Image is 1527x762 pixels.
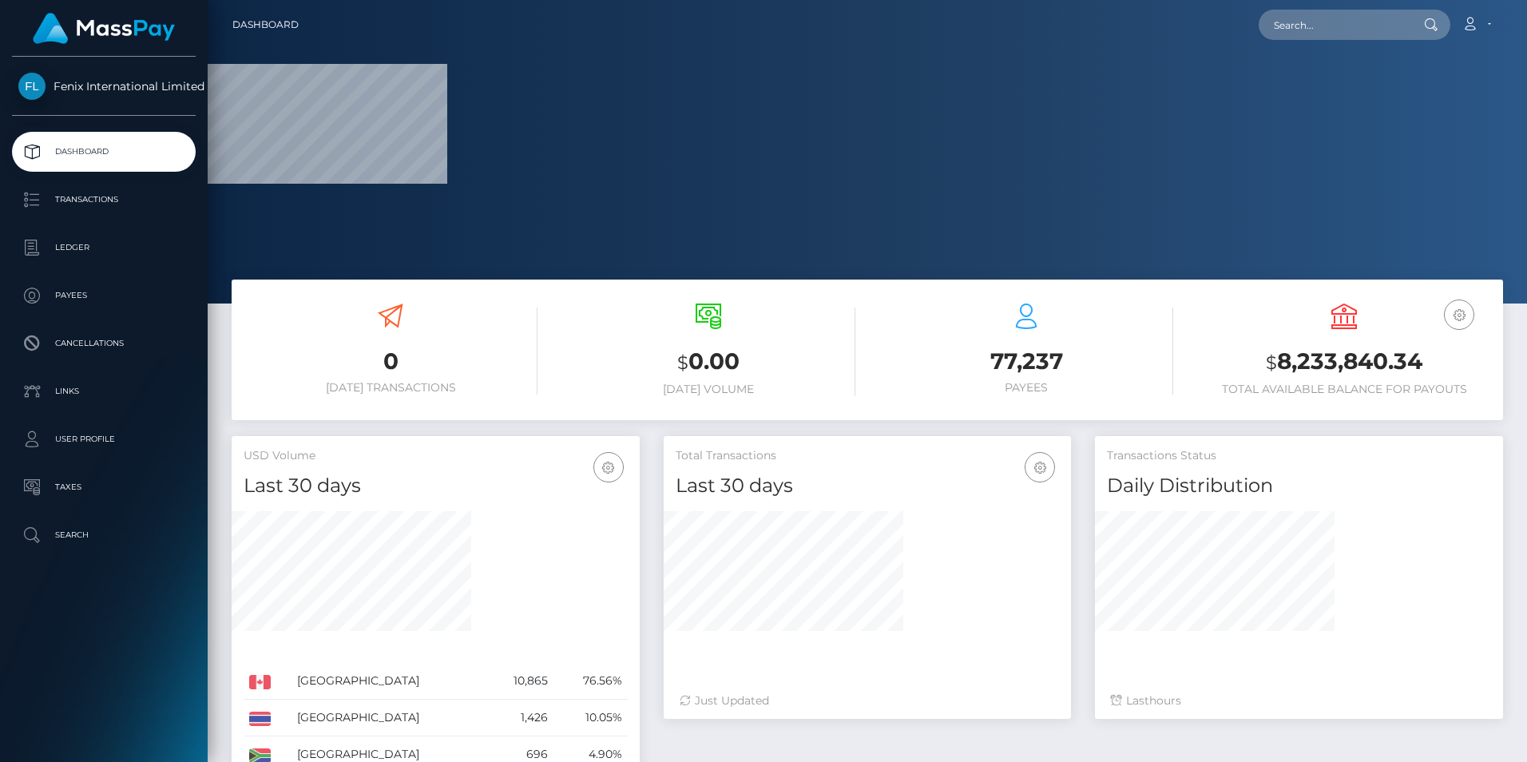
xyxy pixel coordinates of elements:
[879,346,1173,377] h3: 77,237
[33,13,175,44] img: MassPay Logo
[12,467,196,507] a: Taxes
[244,346,537,377] h3: 0
[244,472,628,500] h4: Last 30 days
[12,371,196,411] a: Links
[249,675,271,689] img: CA.png
[18,188,189,212] p: Transactions
[676,472,1060,500] h4: Last 30 days
[18,379,189,403] p: Links
[1107,472,1491,500] h4: Daily Distribution
[487,700,554,736] td: 1,426
[1197,346,1491,379] h3: 8,233,840.34
[18,284,189,308] p: Payees
[249,712,271,726] img: TH.png
[244,448,628,464] h5: USD Volume
[1259,10,1409,40] input: Search...
[561,346,855,379] h3: 0.00
[1107,448,1491,464] h5: Transactions Status
[553,663,627,700] td: 76.56%
[12,515,196,555] a: Search
[18,236,189,260] p: Ledger
[12,228,196,268] a: Ledger
[18,475,189,499] p: Taxes
[680,693,1056,709] div: Just Updated
[676,448,1060,464] h5: Total Transactions
[18,331,189,355] p: Cancellations
[244,381,537,395] h6: [DATE] Transactions
[292,700,487,736] td: [GEOGRAPHIC_DATA]
[677,351,688,374] small: $
[879,381,1173,395] h6: Payees
[12,323,196,363] a: Cancellations
[12,180,196,220] a: Transactions
[12,132,196,172] a: Dashboard
[12,79,196,93] span: Fenix International Limited
[18,73,46,100] img: Fenix International Limited
[553,700,627,736] td: 10.05%
[18,140,189,164] p: Dashboard
[561,383,855,396] h6: [DATE] Volume
[232,8,299,42] a: Dashboard
[12,419,196,459] a: User Profile
[487,663,554,700] td: 10,865
[18,427,189,451] p: User Profile
[18,523,189,547] p: Search
[292,663,487,700] td: [GEOGRAPHIC_DATA]
[1266,351,1277,374] small: $
[1111,693,1487,709] div: Last hours
[1197,383,1491,396] h6: Total Available Balance for Payouts
[12,276,196,316] a: Payees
